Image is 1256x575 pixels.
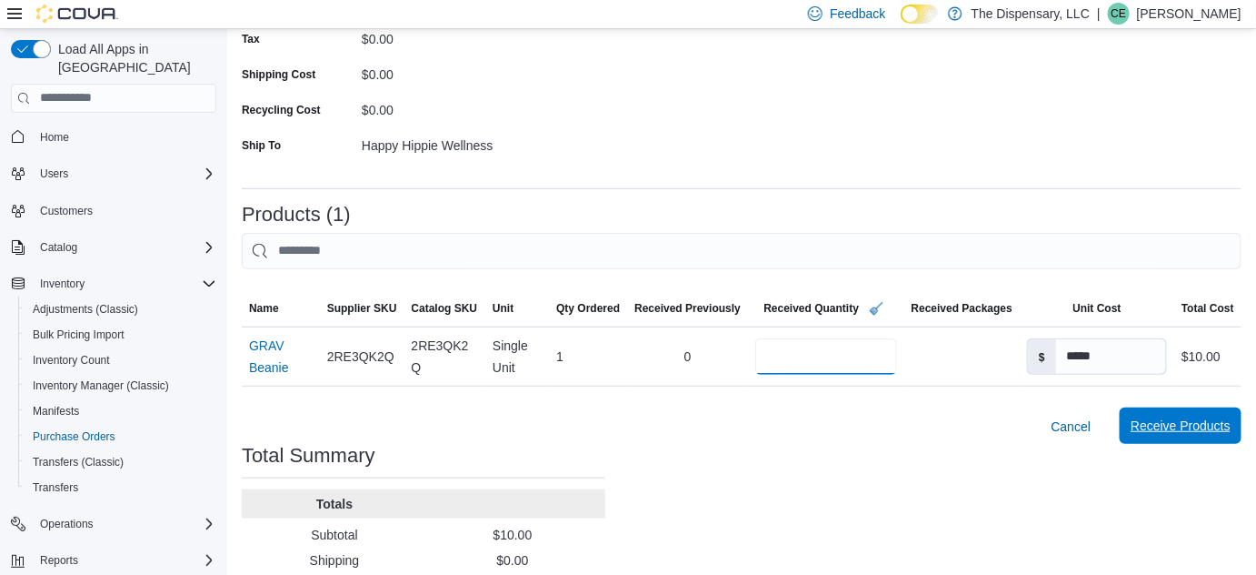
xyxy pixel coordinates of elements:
div: 1 [549,338,627,375]
span: Unit [493,301,513,316]
a: Customers [33,200,100,222]
span: Bulk Pricing Import [33,328,125,342]
span: Operations [33,513,216,535]
span: Purchase Orders [33,429,115,444]
span: Qty Ordered [556,301,620,316]
span: Inventory Manager (Classic) [33,378,169,393]
button: Reports [33,550,85,571]
button: Inventory [4,271,224,297]
a: Purchase Orders [25,426,123,448]
div: Happy Hippie Wellness [362,131,605,153]
span: Reports [40,553,78,568]
h3: Total Summary [242,445,375,467]
span: 2RE3QK2Q [412,335,479,378]
span: Home [33,126,216,148]
p: The Dispensary, LLC [972,3,1090,25]
span: 2RE3QK2Q [327,346,394,368]
input: This is a search bar. After typing your query, hit enter to filter the results lower in the page. [242,233,1241,269]
span: Home [40,130,69,145]
span: Adjustments (Classic) [33,302,138,317]
span: Manifests [25,400,216,422]
span: Load All Apps in [GEOGRAPHIC_DATA] [51,40,216,76]
h3: Products (1) [242,204,351,226]
div: 0 [627,338,748,375]
button: Cancel [1044,409,1099,445]
a: GRAV Beanie [249,335,313,378]
a: Home [33,126,76,148]
button: Inventory [33,273,92,295]
button: Home [4,124,224,150]
span: Catalog [40,240,77,255]
p: | [1097,3,1101,25]
a: Transfers (Classic) [25,451,131,473]
a: Inventory Manager (Classic) [25,375,176,397]
button: Receive Products [1120,408,1241,444]
span: Manifests [33,404,79,419]
span: Transfers (Classic) [33,455,124,469]
span: Reports [33,550,216,571]
span: Inventory Count [25,349,216,371]
span: Feedback [830,5,885,23]
span: Received Packages [912,301,1012,316]
a: Transfers [25,477,85,499]
a: Bulk Pricing Import [25,324,132,346]
span: Dark Mode [901,24,902,25]
span: Received Quantity [764,298,889,319]
p: $0.00 [427,551,598,570]
span: Unit Cost [1073,301,1121,316]
div: Charlea Estes-Jones [1108,3,1130,25]
span: Inventory [33,273,216,295]
span: Transfers [33,480,78,495]
span: Inventory [40,277,85,291]
span: Name [249,301,279,316]
button: Purchase Orders [18,424,224,449]
button: Transfers [18,475,224,500]
button: Reports [4,548,224,573]
button: Users [4,161,224,187]
div: $10.00 [1181,346,1221,368]
label: Recycling Cost [242,103,321,117]
span: Catalog [33,237,216,258]
span: Customers [40,204,93,218]
span: Supplier SKU [327,301,397,316]
button: Transfers (Classic) [18,449,224,475]
span: Adjustments (Classic) [25,298,216,320]
span: Catalog SKU [412,301,478,316]
img: Cova [36,5,118,23]
label: Shipping Cost [242,67,315,82]
button: Catalog [33,237,85,258]
span: Transfers [25,477,216,499]
button: Bulk Pricing Import [18,322,224,348]
div: Single Unit [485,328,549,386]
button: Users [33,163,75,185]
span: Customers [33,199,216,222]
span: Inventory Manager (Classic) [25,375,216,397]
a: Adjustments (Classic) [25,298,145,320]
span: Bulk Pricing Import [25,324,216,346]
p: [PERSON_NAME] [1137,3,1241,25]
span: Received Previously [634,301,741,316]
button: Name [242,294,320,323]
button: Supplier SKU [320,294,404,323]
p: $10.00 [427,526,598,544]
button: Operations [4,511,224,537]
span: Inventory Count [33,353,110,368]
p: Totals [249,495,420,513]
p: Shipping [249,551,420,570]
p: Subtotal [249,526,420,544]
span: CE [1111,3,1127,25]
a: Manifests [25,400,86,422]
button: Catalog SKU [404,294,486,323]
button: Manifests [18,398,224,424]
label: Tax [242,32,260,46]
label: Ship To [242,138,281,153]
div: $0.00 [362,60,605,82]
button: Catalog [4,235,224,260]
div: $0.00 [362,25,605,46]
button: Adjustments (Classic) [18,297,224,322]
a: Inventory Count [25,349,117,371]
span: Purchase Orders [25,426,216,448]
span: Total Cost [1181,301,1234,316]
span: Operations [40,517,94,531]
button: Operations [33,513,101,535]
